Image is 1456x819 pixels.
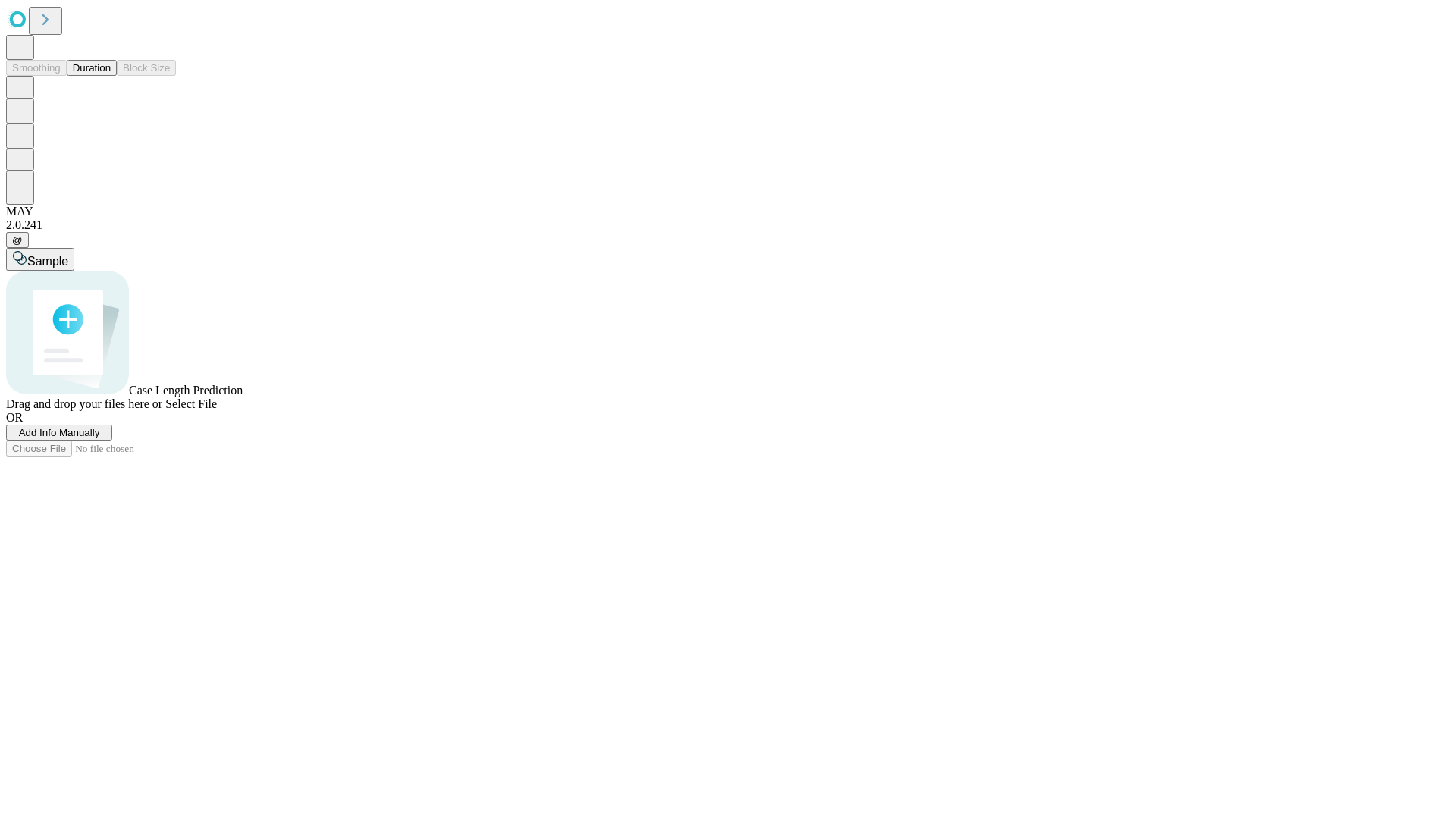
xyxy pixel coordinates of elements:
[19,427,100,438] span: Add Info Manually
[12,234,23,246] span: @
[6,248,74,271] button: Sample
[6,205,1450,218] div: MAY
[6,232,29,248] button: @
[6,425,112,441] button: Add Info Manually
[6,411,23,424] span: OR
[6,60,67,76] button: Smoothing
[27,255,68,268] span: Sample
[117,60,176,76] button: Block Size
[6,218,1450,232] div: 2.0.241
[67,60,117,76] button: Duration
[165,397,217,410] span: Select File
[129,384,243,397] span: Case Length Prediction
[6,397,162,410] span: Drag and drop your files here or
